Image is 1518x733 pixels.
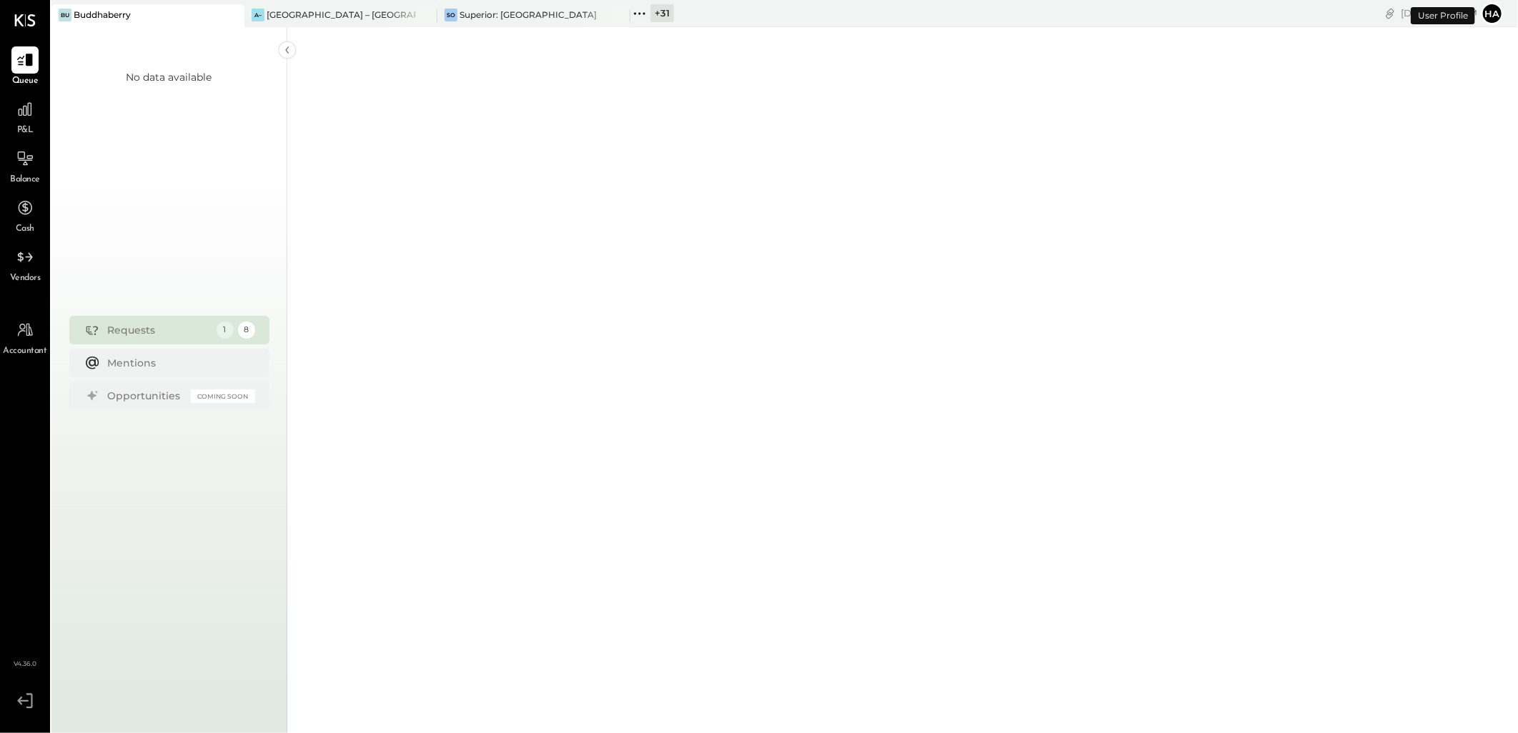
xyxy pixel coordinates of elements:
div: 8 [238,321,255,339]
div: Mentions [108,356,248,370]
a: Cash [1,194,49,236]
span: Balance [10,174,40,186]
span: Cash [16,223,34,236]
div: [GEOGRAPHIC_DATA] – [GEOGRAPHIC_DATA] [267,9,416,21]
span: Vendors [10,272,41,285]
div: Buddhaberry [74,9,131,21]
div: User Profile [1411,7,1475,24]
a: Balance [1,145,49,186]
a: Accountant [1,316,49,358]
div: A– [252,9,264,21]
div: [DATE] [1401,6,1477,20]
div: No data available [126,70,212,84]
a: Vendors [1,244,49,285]
div: Coming Soon [191,389,255,403]
div: + 31 [650,4,674,22]
div: copy link [1383,6,1397,21]
a: Queue [1,46,49,88]
div: Superior: [GEOGRAPHIC_DATA] [460,9,597,21]
span: Queue [12,75,39,88]
div: Bu [59,9,71,21]
div: SO [445,9,457,21]
div: Opportunities [108,389,184,403]
button: Ha [1481,2,1504,25]
div: 1 [217,321,234,339]
div: Requests [108,323,209,337]
span: P&L [17,124,34,137]
a: P&L [1,96,49,137]
span: Accountant [4,345,47,358]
